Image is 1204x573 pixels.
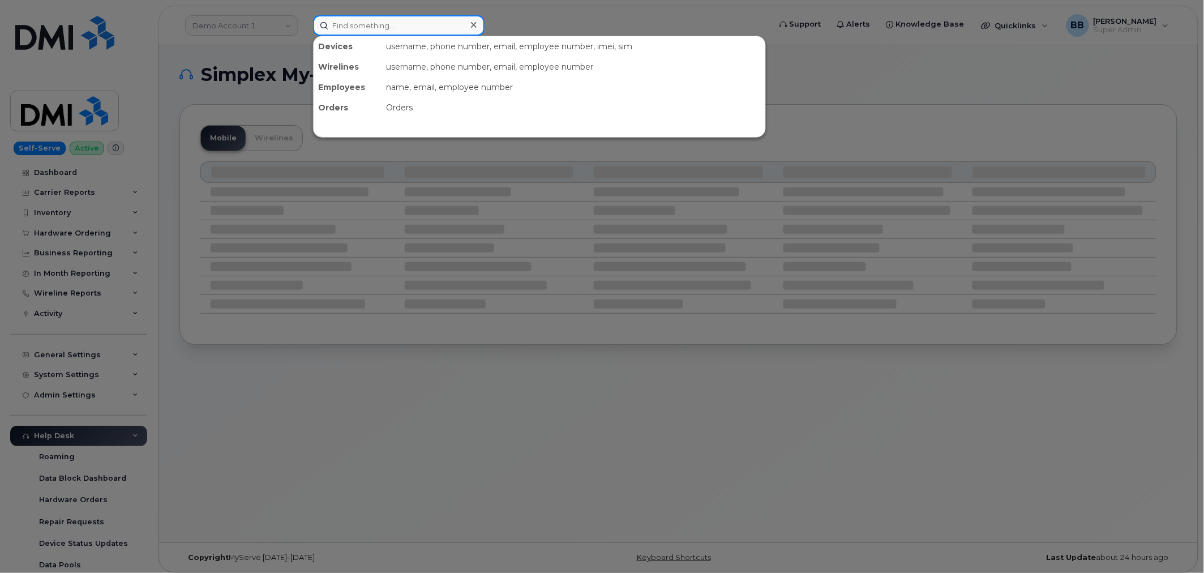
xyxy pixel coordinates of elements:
[382,77,765,97] div: name, email, employee number
[314,57,382,77] div: Wirelines
[382,97,765,118] div: Orders
[382,57,765,77] div: username, phone number, email, employee number
[314,97,382,118] div: Orders
[382,36,765,57] div: username, phone number, email, employee number, imei, sim
[314,36,382,57] div: Devices
[314,77,382,97] div: Employees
